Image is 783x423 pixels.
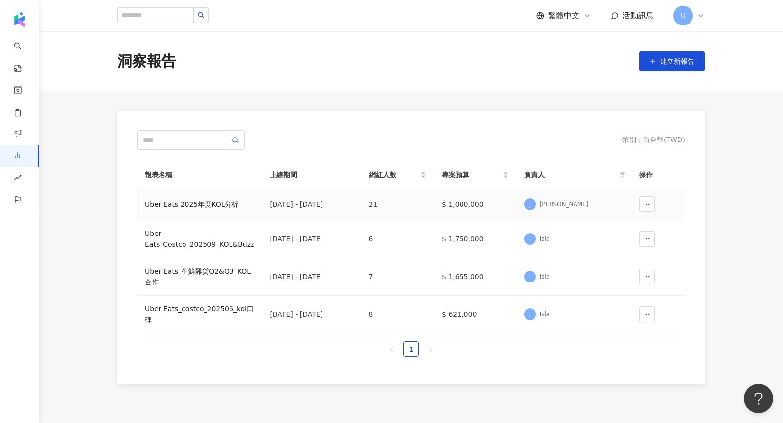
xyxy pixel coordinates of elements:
div: Isla [540,310,550,319]
div: [DATE] - [DATE] [270,234,353,244]
span: I [529,234,531,244]
span: left [389,347,394,352]
span: 專案預算 [442,169,501,180]
a: search [14,35,33,73]
span: 建立新報告 [660,57,694,65]
li: 1 [403,341,419,357]
a: Uber Eats_costco_202506_kol口碑 [145,304,254,325]
td: 6 [361,220,434,258]
a: Uber Eats_Costco_202509_KOL&Buzz [145,228,254,250]
span: 網紅人數 [369,169,418,180]
button: 建立新報告 [639,51,705,71]
span: 活動訊息 [622,11,654,20]
span: 繁體中文 [548,10,579,21]
span: search [198,12,205,19]
span: filter [618,167,627,182]
div: Isla [540,273,550,281]
td: 8 [361,296,434,333]
td: $ 1,655,000 [434,258,516,296]
div: [DATE] - [DATE] [270,309,353,320]
th: 網紅人數 [361,162,434,188]
th: 專案預算 [434,162,516,188]
span: rise [14,168,22,190]
a: Uber Eats 2025年度KOL分析 [145,199,254,210]
th: 報表名稱 [137,162,262,188]
td: $ 1,000,000 [434,188,516,220]
th: 上線期間 [262,162,361,188]
iframe: Help Scout Beacon - Open [744,384,773,413]
a: Uber Eats_生鮮雜貨Q2&Q3_KOL合作 [145,266,254,287]
span: right [428,347,434,352]
span: I [529,271,531,282]
li: Next Page [423,341,438,357]
div: [DATE] - [DATE] [270,271,353,282]
td: 7 [361,258,434,296]
div: [DATE] - [DATE] [270,199,353,210]
span: J [529,199,531,210]
span: filter [620,172,625,178]
td: $ 621,000 [434,296,516,333]
button: left [384,341,399,357]
span: I [529,309,531,320]
a: 1 [404,342,418,356]
div: 幣別 ： 新台幣 ( TWD ) [622,135,685,145]
th: 操作 [631,162,685,188]
span: 負責人 [524,169,616,180]
div: [PERSON_NAME] [540,200,589,209]
div: Isla [540,235,550,243]
span: U [681,10,686,21]
td: $ 1,750,000 [434,220,516,258]
td: 21 [361,188,434,220]
img: logo icon [12,12,27,27]
button: right [423,341,438,357]
li: Previous Page [384,341,399,357]
div: 洞察報告 [117,51,176,71]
